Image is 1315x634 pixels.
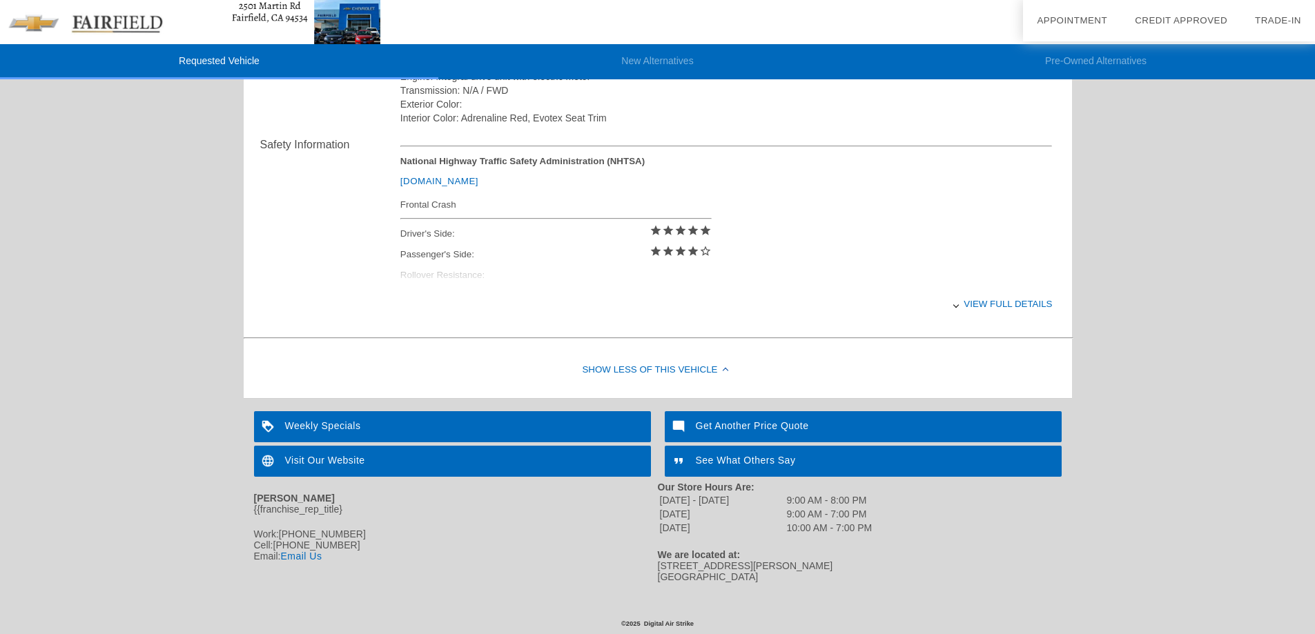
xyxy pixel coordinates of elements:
[400,244,712,265] div: Passenger's Side:
[279,528,366,539] span: [PHONE_NUMBER]
[650,245,662,257] i: star
[254,411,651,442] a: Weekly Specials
[244,343,1072,398] div: Show Less of this Vehicle
[687,245,699,257] i: star
[687,224,699,237] i: star
[400,196,712,213] div: Frontal Crash
[674,224,687,237] i: star
[786,508,873,520] td: 9:00 AM - 7:00 PM
[1255,15,1301,26] a: Trade-In
[658,549,741,560] strong: We are located at:
[699,245,712,257] i: star_border
[254,411,285,442] img: ic_loyalty_white_24dp_2x.png
[658,482,754,493] strong: Our Store Hours Are:
[254,551,658,562] div: Email:
[400,287,1053,321] div: View full details
[280,551,322,562] a: Email Us
[400,176,478,186] a: [DOMAIN_NAME]
[400,111,1053,125] div: Interior Color: Adrenaline Red, Evotex Seat Trim
[658,560,1062,582] div: [STREET_ADDRESS][PERSON_NAME] [GEOGRAPHIC_DATA]
[260,137,400,153] div: Safety Information
[662,224,674,237] i: star
[659,494,785,506] td: [DATE] - [DATE]
[662,245,674,257] i: star
[650,224,662,237] i: star
[665,411,696,442] img: ic_mode_comment_white_24dp_2x.png
[786,494,873,506] td: 9:00 AM - 8:00 PM
[254,528,658,539] div: Work:
[254,446,651,477] a: Visit Our Website
[1135,15,1227,26] a: Credit Approved
[665,411,1062,442] a: Get Another Price Quote
[400,156,645,166] strong: National Highway Traffic Safety Administration (NHTSA)
[674,245,687,257] i: star
[1037,15,1107,26] a: Appointment
[400,97,1053,111] div: Exterior Color:
[786,522,873,534] td: 10:00 AM - 7:00 PM
[665,446,696,477] img: ic_format_quote_white_24dp_2x.png
[273,539,360,551] span: [PHONE_NUMBER]
[877,44,1315,79] li: Pre-Owned Alternatives
[254,539,658,551] div: Cell:
[400,224,712,244] div: Driver's Side:
[254,446,285,477] img: ic_language_white_24dp_2x.png
[438,44,877,79] li: New Alternatives
[659,522,785,534] td: [DATE]
[254,493,335,504] strong: [PERSON_NAME]
[665,446,1062,477] a: See What Others Say
[699,224,712,237] i: star
[254,504,658,515] div: {{franchise_rep_title}
[659,508,785,520] td: [DATE]
[400,83,1053,97] div: Transmission: N/A / FWD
